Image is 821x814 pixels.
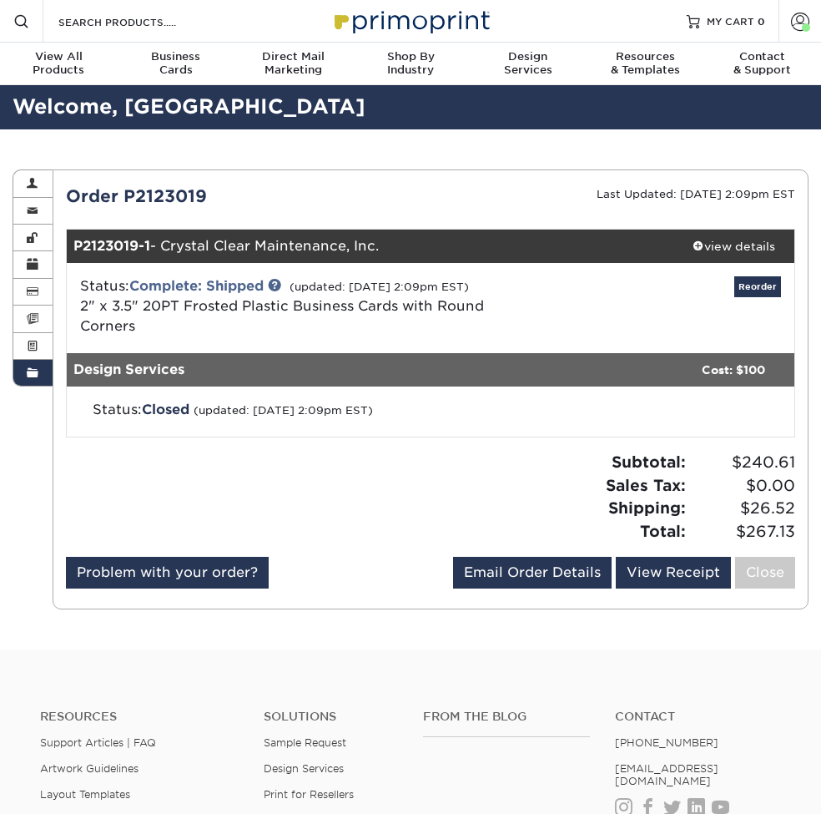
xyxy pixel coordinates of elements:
input: SEARCH PRODUCTS..... [57,12,219,32]
iframe: Google Customer Reviews [4,763,142,808]
a: view details [673,230,794,263]
strong: P2123019-1 [73,238,150,254]
a: [EMAIL_ADDRESS][DOMAIN_NAME] [615,762,718,787]
div: Industry [352,50,470,77]
div: Status: [80,400,547,420]
span: Business [118,50,235,63]
a: Contact& Support [703,43,821,87]
a: Resources& Templates [587,43,704,87]
small: (updated: [DATE] 2:09pm EST) [194,404,373,417]
span: Contact [703,50,821,63]
h4: Solutions [264,710,398,724]
span: Resources [587,50,704,63]
div: Marketing [234,50,352,77]
a: Reorder [734,276,781,297]
span: 0 [758,15,765,27]
strong: Shipping: [608,498,686,517]
a: Print for Resellers [264,788,354,801]
span: $26.52 [691,497,795,520]
a: 2" x 3.5" 20PT Frosted Plastic Business Cards with Round Corners [80,298,484,334]
div: Cards [118,50,235,77]
small: Last Updated: [DATE] 2:09pm EST [597,188,795,200]
a: Contact [615,710,782,724]
a: DesignServices [469,43,587,87]
span: Closed [142,402,189,417]
a: Support Articles | FAQ [40,736,156,749]
span: $0.00 [691,474,795,498]
div: Services [469,50,587,77]
h4: Resources [40,710,239,724]
span: $267.13 [691,520,795,544]
a: Email Order Details [453,557,612,589]
small: (updated: [DATE] 2:09pm EST) [290,281,469,293]
div: Order P2123019 [53,184,431,209]
strong: Subtotal: [612,453,686,471]
a: Complete: Shipped [129,278,264,294]
a: Problem with your order? [66,557,269,589]
span: MY CART [707,14,754,28]
a: Close [735,557,795,589]
span: Design [469,50,587,63]
iframe: Intercom live chat [764,757,804,797]
h4: From the Blog [423,710,590,724]
a: Direct MailMarketing [234,43,352,87]
div: & Templates [587,50,704,77]
strong: Cost: $100 [702,363,765,377]
strong: Total: [640,522,686,540]
span: Direct Mail [234,50,352,63]
div: - Crystal Clear Maintenance, Inc. [67,230,673,263]
a: BusinessCards [118,43,235,87]
div: view details [673,238,794,255]
span: $240.61 [691,451,795,474]
div: Status: [68,276,552,336]
div: & Support [703,50,821,77]
a: Sample Request [264,736,346,749]
a: View Receipt [616,557,731,589]
a: Shop ByIndustry [352,43,470,87]
a: Design Services [264,762,344,775]
strong: Design Services [73,361,184,377]
a: [PHONE_NUMBER] [615,736,718,749]
img: Primoprint [327,3,494,38]
span: Shop By [352,50,470,63]
strong: Sales Tax: [606,476,686,494]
